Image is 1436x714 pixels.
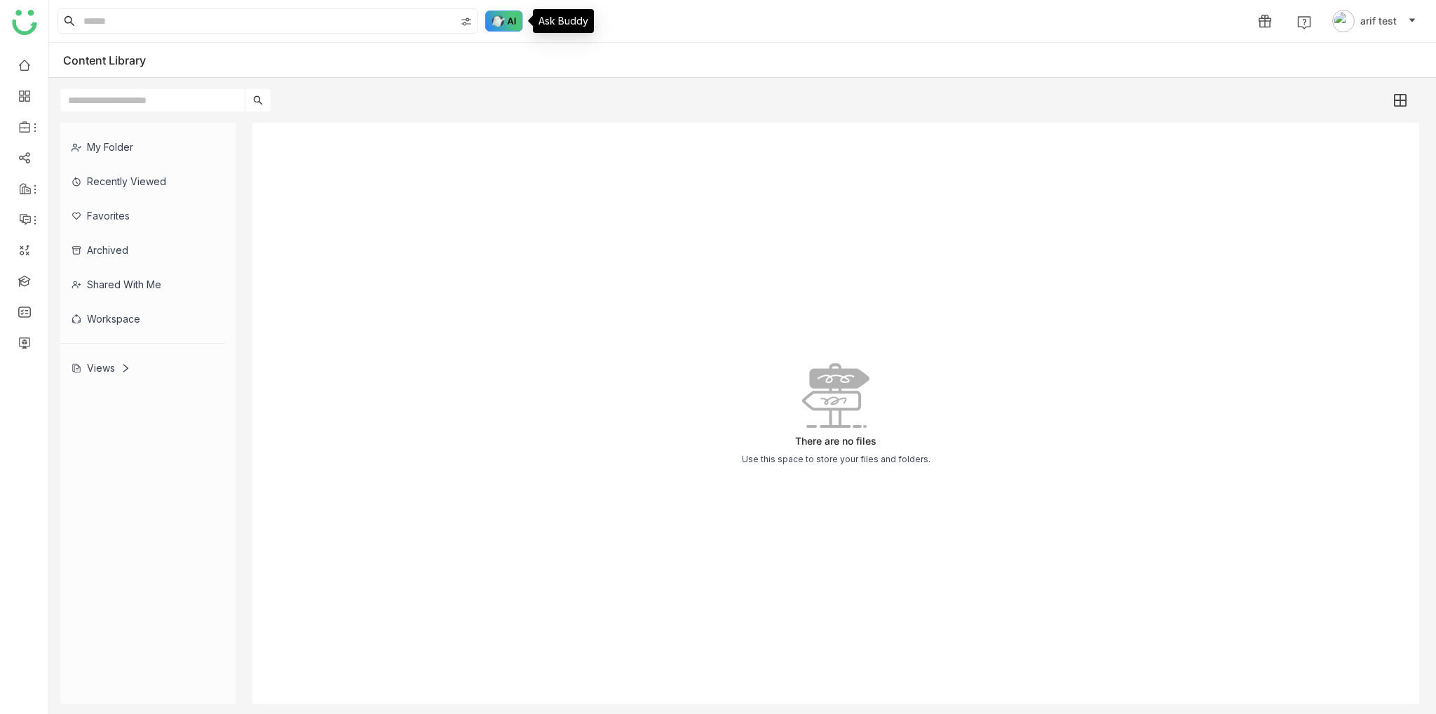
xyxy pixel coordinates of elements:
[60,302,225,336] div: Workspace
[60,233,225,267] div: Archived
[1297,15,1311,29] img: help.svg
[60,198,225,233] div: Favorites
[795,435,876,447] div: There are no files
[63,53,167,67] div: Content Library
[60,130,225,164] div: My Folder
[72,362,130,374] div: Views
[1394,94,1407,107] img: grid.svg
[1360,13,1397,29] span: arif test
[485,11,523,32] img: ask-buddy-hover.svg
[1332,10,1355,32] img: avatar
[533,9,594,33] div: Ask Buddy
[802,363,869,428] img: No data
[1329,10,1419,32] button: arif test
[742,454,930,464] div: Use this space to store your files and folders.
[461,16,472,27] img: search-type.svg
[60,267,225,302] div: Shared with me
[60,164,225,198] div: Recently Viewed
[12,10,37,35] img: logo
